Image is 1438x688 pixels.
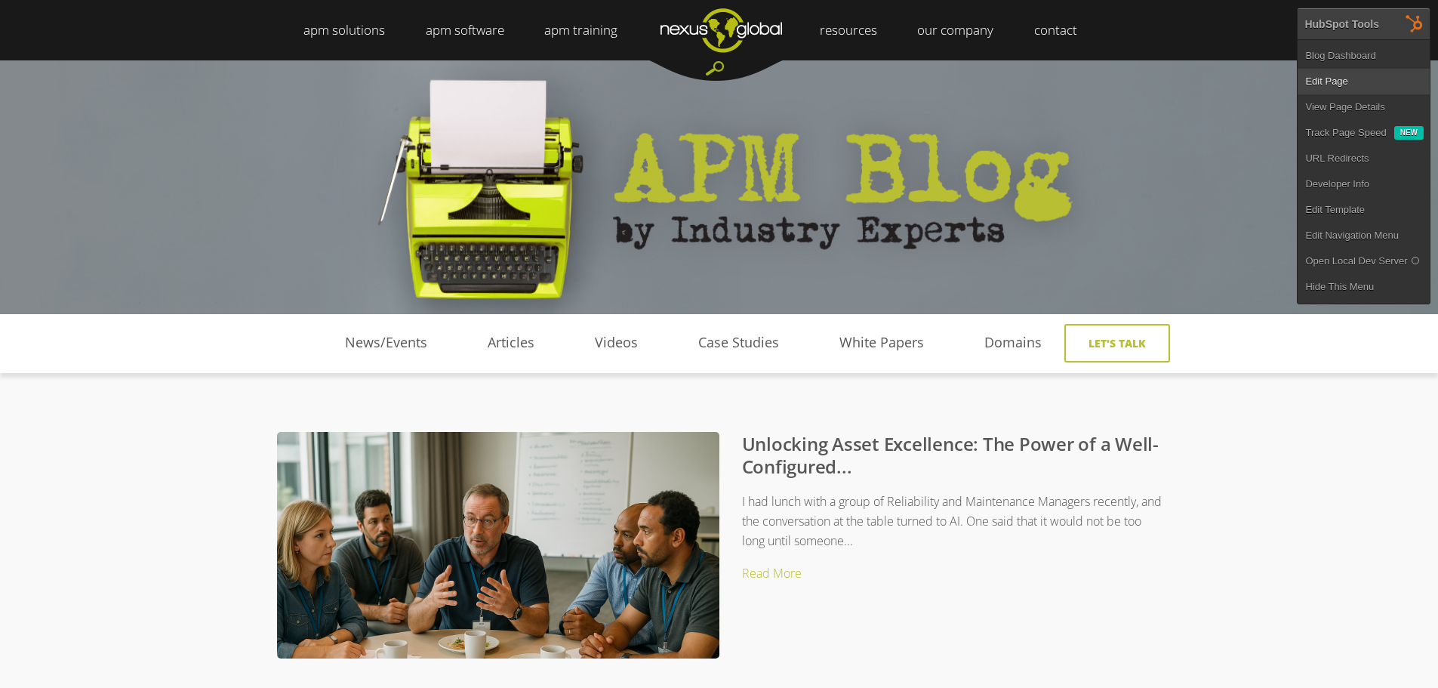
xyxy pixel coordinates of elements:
div: New [1394,126,1424,140]
div: HubSpot Tools Blog DashboardEdit PageView Page Details Track Page Speed New URL RedirectsDevelope... [1297,8,1430,304]
a: Videos [565,332,668,354]
a: Hide This Menu [1298,274,1430,300]
a: Edit Navigation Menu [1298,223,1430,248]
a: Domains [954,332,1072,354]
a: White Papers [809,332,954,354]
a: View Page Details [1298,94,1430,120]
p: I had lunch with a group of Reliability and Maintenance Managers recently, and the conversation a... [307,492,1162,551]
a: Edit Page [1298,69,1430,94]
img: HubSpot Tools Menu Toggle [1399,8,1430,39]
div: HubSpot Tools [1304,17,1379,31]
a: Let's Talk [1064,324,1170,363]
a: URL Redirects [1298,146,1430,171]
a: Blog Dashboard [1298,43,1430,69]
a: Articles [457,332,565,354]
a: Read More [742,565,802,582]
a: Open Local Dev Server [1298,248,1430,274]
a: News/Events [315,332,457,354]
a: Unlocking Asset Excellence: The Power of a Well-Configured... [742,431,1159,479]
a: Track Page Speed [1298,120,1393,146]
div: Navigation Menu [291,314,1072,380]
a: Edit Template [1298,197,1430,223]
a: Case Studies [668,332,809,354]
a: Developer Info [1298,171,1430,197]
